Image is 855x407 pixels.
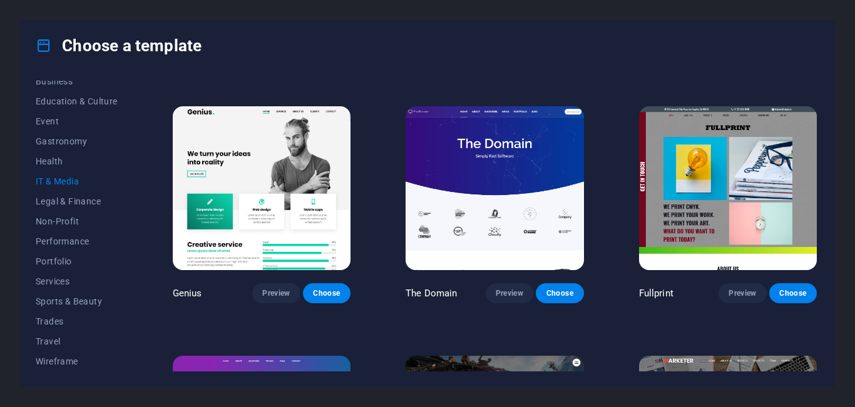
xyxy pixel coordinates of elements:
button: Gastronomy [36,131,118,151]
span: Performance [36,236,118,246]
button: Wireframe [36,351,118,371]
span: Preview [729,288,756,298]
button: Services [36,271,118,291]
span: Services [36,276,118,286]
h4: Choose a template [36,36,202,56]
img: Fullprint [639,106,817,270]
span: Trades [36,316,118,326]
button: Non-Profit [36,211,118,231]
button: Performance [36,231,118,251]
button: Legal & Finance [36,191,118,211]
span: Legal & Finance [36,196,118,206]
span: Event [36,116,118,126]
span: Wireframe [36,356,118,366]
span: Choose [546,288,573,298]
button: Education & Culture [36,91,118,111]
span: Non-Profit [36,216,118,226]
button: Preview [486,283,533,303]
span: Business [36,76,118,86]
span: Preview [496,288,523,298]
button: Travel [36,331,118,351]
button: Sports & Beauty [36,291,118,311]
button: Preview [252,283,300,303]
img: The Domain [406,106,583,270]
span: Gastronomy [36,136,118,146]
p: Fullprint [639,287,673,299]
span: Sports & Beauty [36,296,118,306]
button: Trades [36,311,118,331]
button: Choose [536,283,583,303]
button: Choose [303,283,351,303]
img: Genius [173,106,351,270]
span: Choose [779,288,807,298]
span: Portfolio [36,256,118,266]
span: Education & Culture [36,96,118,106]
button: Preview [719,283,766,303]
p: Genius [173,287,202,299]
span: Health [36,156,118,166]
button: IT & Media [36,171,118,191]
button: Portfolio [36,251,118,271]
span: Travel [36,336,118,346]
button: Choose [769,283,817,303]
span: IT & Media [36,176,118,186]
button: Event [36,111,118,131]
button: Health [36,151,118,171]
p: The Domain [406,287,457,299]
span: Preview [262,288,290,298]
span: Choose [313,288,340,298]
button: Business [36,71,118,91]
